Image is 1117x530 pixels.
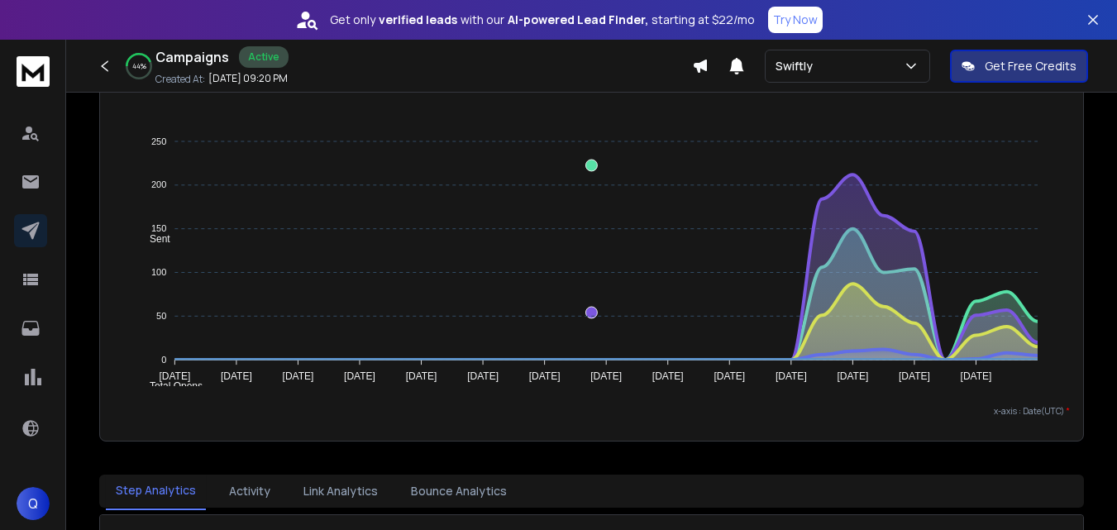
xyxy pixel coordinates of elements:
button: Q [17,487,50,520]
p: [DATE] 09:20 PM [208,72,288,85]
div: Active [239,46,289,68]
p: Get only with our starting at $22/mo [330,12,755,28]
tspan: [DATE] [838,370,869,382]
tspan: [DATE] [652,370,684,382]
button: Get Free Credits [950,50,1088,83]
tspan: 250 [151,136,166,146]
tspan: 100 [151,267,166,277]
button: Bounce Analytics [401,473,517,509]
strong: verified leads [379,12,457,28]
tspan: [DATE] [529,370,561,382]
p: Created At: [155,73,205,86]
button: Step Analytics [106,472,206,510]
tspan: [DATE] [221,370,252,382]
img: logo [17,56,50,87]
p: Get Free Credits [985,58,1076,74]
h1: Campaigns [155,47,229,67]
tspan: [DATE] [283,370,314,382]
tspan: [DATE] [776,370,807,382]
button: Try Now [768,7,823,33]
tspan: [DATE] [159,370,190,382]
tspan: 200 [151,180,166,190]
button: Activity [219,473,280,509]
tspan: [DATE] [961,370,992,382]
strong: AI-powered Lead Finder, [508,12,648,28]
button: Link Analytics [294,473,388,509]
span: Sent [137,233,170,245]
p: Try Now [773,12,818,28]
tspan: 150 [151,223,166,233]
span: Total Opens [137,380,203,392]
tspan: [DATE] [714,370,745,382]
tspan: [DATE] [344,370,375,382]
tspan: [DATE] [590,370,622,382]
p: 44 % [132,61,146,71]
tspan: [DATE] [899,370,930,382]
p: x-axis : Date(UTC) [113,405,1070,418]
p: Swiftly [776,58,819,74]
tspan: [DATE] [467,370,499,382]
tspan: 0 [161,355,166,365]
tspan: 50 [156,311,166,321]
tspan: [DATE] [406,370,437,382]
